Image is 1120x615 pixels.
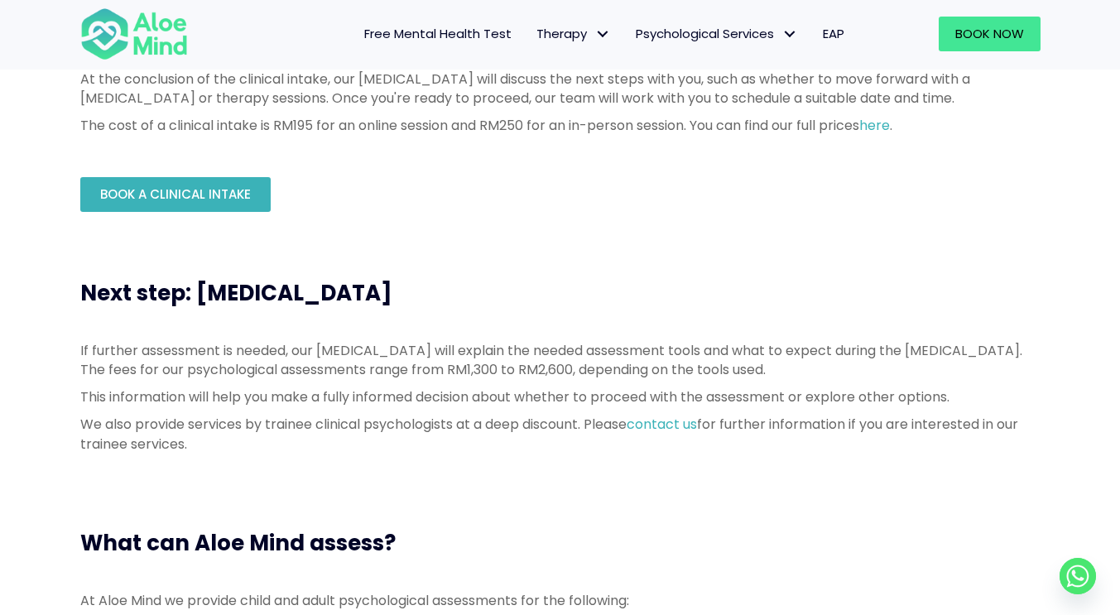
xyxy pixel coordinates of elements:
[364,25,512,42] span: Free Mental Health Test
[209,17,857,51] nav: Menu
[823,25,844,42] span: EAP
[80,177,271,212] a: Book a Clinical Intake
[524,17,623,51] a: TherapyTherapy: submenu
[80,415,1041,453] p: We also provide services by trainee clinical psychologists at a deep discount. Please for further...
[859,116,890,135] a: here
[80,278,392,308] span: Next step: [MEDICAL_DATA]
[80,116,1041,135] p: The cost of a clinical intake is RM195 for an online session and RM250 for an in-person session. ...
[591,22,615,46] span: Therapy: submenu
[80,341,1041,379] p: If further assessment is needed, our [MEDICAL_DATA] will explain the needed assessment tools and ...
[80,387,1041,406] p: This information will help you make a fully informed decision about whether to proceed with the a...
[536,25,611,42] span: Therapy
[623,17,810,51] a: Psychological ServicesPsychological Services: submenu
[636,25,798,42] span: Psychological Services
[80,591,1041,610] p: At Aloe Mind we provide child and adult psychological assessments for the following:
[80,70,1041,108] p: At the conclusion of the clinical intake, our [MEDICAL_DATA] will discuss the next steps with you...
[352,17,524,51] a: Free Mental Health Test
[939,17,1041,51] a: Book Now
[627,415,697,434] a: contact us
[955,25,1024,42] span: Book Now
[100,185,251,203] span: Book a Clinical Intake
[810,17,857,51] a: EAP
[1060,558,1096,594] a: Whatsapp
[80,7,188,61] img: Aloe mind Logo
[778,22,802,46] span: Psychological Services: submenu
[80,528,396,558] span: What can Aloe Mind assess?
